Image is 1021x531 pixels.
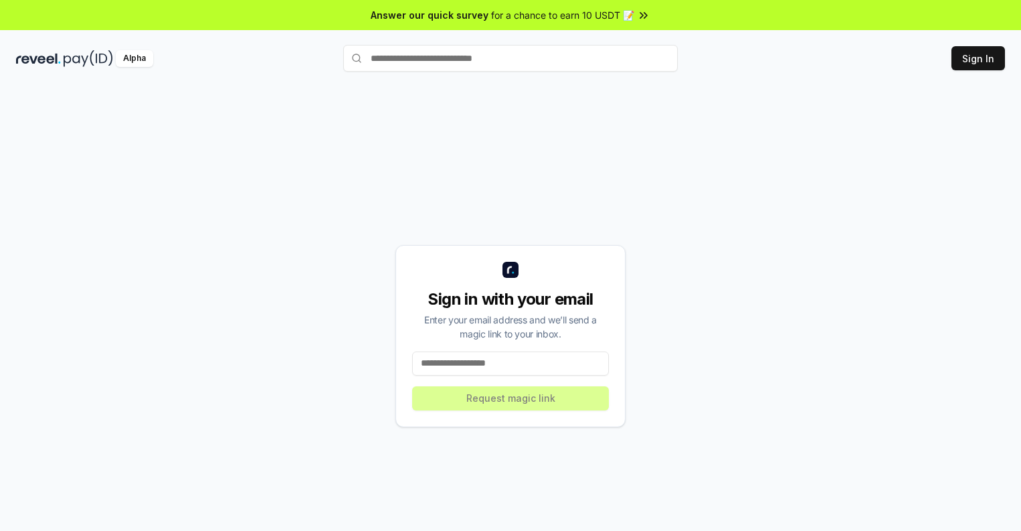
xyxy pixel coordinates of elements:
[491,8,634,22] span: for a chance to earn 10 USDT 📝
[951,46,1005,70] button: Sign In
[412,289,609,310] div: Sign in with your email
[412,313,609,341] div: Enter your email address and we’ll send a magic link to your inbox.
[64,50,113,67] img: pay_id
[502,262,519,278] img: logo_small
[371,8,488,22] span: Answer our quick survey
[116,50,153,67] div: Alpha
[16,50,61,67] img: reveel_dark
